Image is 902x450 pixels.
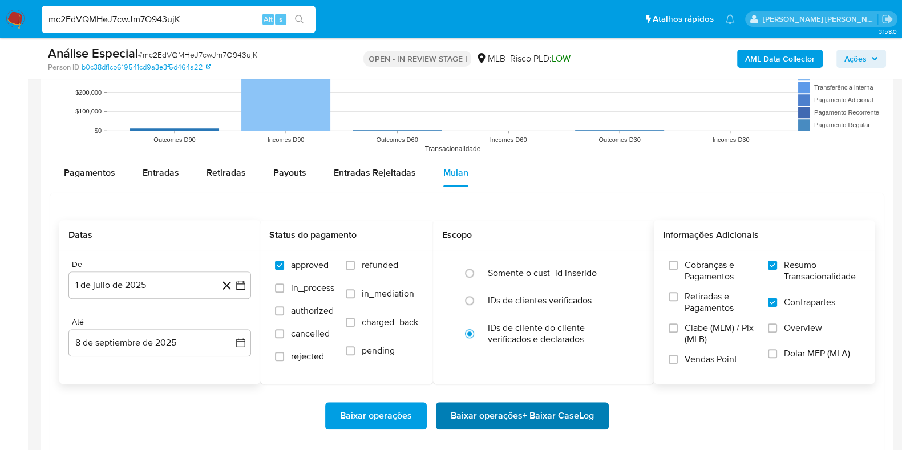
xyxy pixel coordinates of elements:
[878,27,896,36] span: 3.158.0
[725,14,735,24] a: Notificações
[653,13,714,25] span: Atalhos rápidos
[881,13,893,25] a: Sair
[476,52,505,65] div: MLB
[42,12,316,27] input: Pesquise usuários ou casos...
[279,14,282,25] span: s
[288,11,311,27] button: search-icon
[82,62,211,72] a: b0c38df1cb619541cd9a3e3f5d464a22
[48,62,79,72] b: Person ID
[509,52,570,65] span: Risco PLD:
[551,52,570,65] span: LOW
[363,51,471,67] p: OPEN - IN REVIEW STAGE I
[763,14,878,25] p: viviane.jdasilva@mercadopago.com.br
[264,14,273,25] span: Alt
[836,50,886,68] button: Ações
[737,50,823,68] button: AML Data Collector
[138,49,257,60] span: # mc2EdVQMHeJ7cwJm7O943ujK
[745,50,815,68] b: AML Data Collector
[48,44,138,62] b: Análise Especial
[844,50,867,68] span: Ações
